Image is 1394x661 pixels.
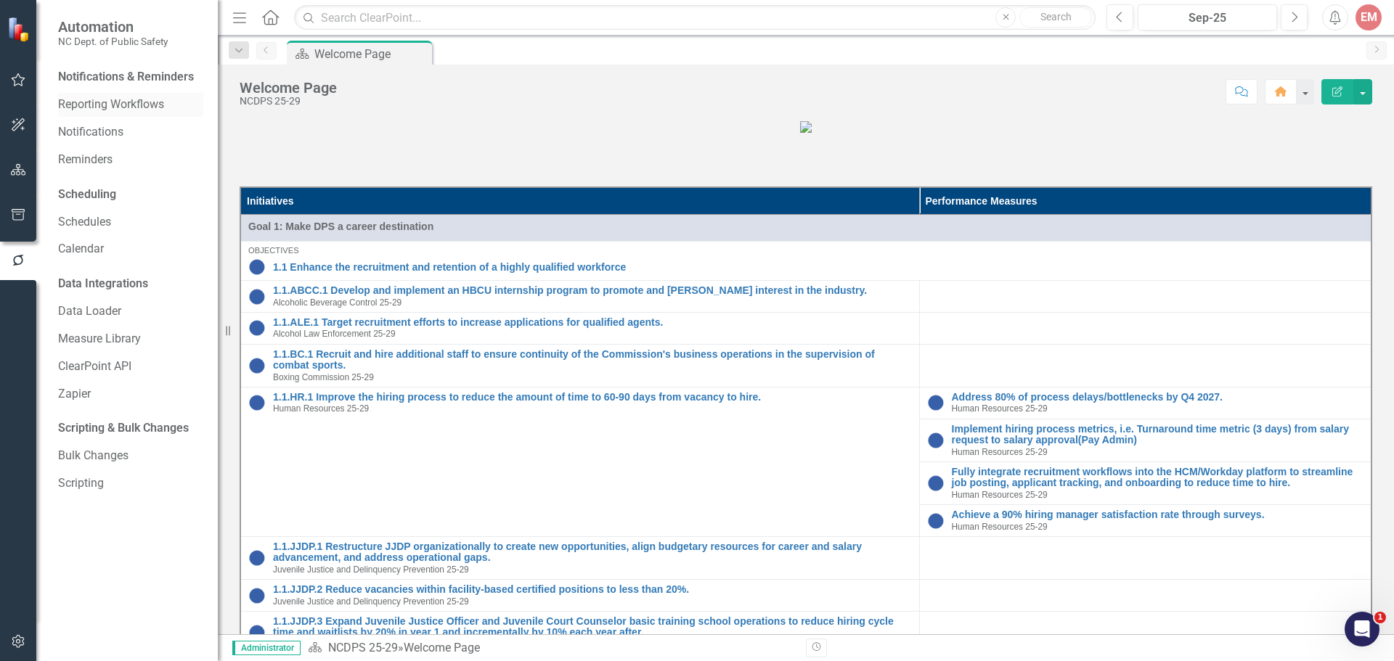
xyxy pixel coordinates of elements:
[58,448,203,464] a: Bulk Changes
[294,5,1096,30] input: Search ClearPoint...
[58,186,116,203] div: Scheduling
[240,313,919,345] td: Double-Click to Edit Right Click for Context Menu
[952,424,1364,446] a: Implement hiring process metrics, i.e. Turnaround time metric (3 days) from salary request to sal...
[952,447,1048,457] span: Human Resources 25-29
[248,319,266,337] img: No Information
[800,121,812,133] img: mceclip0.png
[919,419,1371,461] td: Double-Click to Edit Right Click for Context Menu
[273,297,402,308] span: Alcoholic Beverage Control 25-29
[273,596,469,607] span: Juvenile Justice and Delinquency Prevention 25-29
[58,36,168,47] small: NC Dept. of Public Safety
[952,522,1048,532] span: Human Resources 25-29
[927,475,945,492] img: No Information
[58,276,148,292] div: Data Integrations
[58,303,203,320] a: Data Loader
[919,387,1371,419] td: Double-Click to Edit Right Click for Context Menu
[273,584,912,595] a: 1.1.JJDP.2 Reduce vacancies within facility-based certified positions to less than 20%.
[58,152,203,168] a: Reminders
[927,394,945,411] img: No Information
[58,475,203,492] a: Scripting
[240,96,337,107] div: NCDPS 25-29
[404,641,480,654] div: Welcome Page
[1374,612,1386,623] span: 1
[1040,11,1072,22] span: Search
[952,403,1048,414] span: Human Resources 25-29
[240,80,337,96] div: Welcome Page
[58,358,203,375] a: ClearPoint API
[952,490,1048,500] span: Human Resources 25-29
[232,641,301,655] span: Administrator
[7,16,33,41] img: ClearPoint Strategy
[240,281,919,313] td: Double-Click to Edit Right Click for Context Menu
[240,387,919,537] td: Double-Click to Edit Right Click for Context Menu
[952,392,1364,403] a: Address 80% of process delays/bottlenecks by Q4 2027.
[273,285,912,296] a: 1.1.ABCC.1 Develop and implement an HBCU internship program to promote and [PERSON_NAME] interest...
[919,505,1371,537] td: Double-Click to Edit Right Click for Context Menu
[927,512,945,530] img: No Information
[240,215,1371,242] td: Double-Click to Edit
[273,317,912,328] a: 1.1.ALE.1 Target recruitment efforts to increase applications for qualified agents.
[248,587,266,604] img: No Information
[314,45,428,63] div: Welcome Page
[240,536,919,579] td: Double-Click to Edit Right Click for Context Menu
[240,580,919,612] td: Double-Click to Edit Right Click for Context Menu
[58,420,189,437] div: Scripting & Bulk Changes
[248,357,266,374] img: No Information
[240,344,919,387] td: Double-Click to Edit Right Click for Context Menu
[240,611,919,654] td: Double-Click to Edit Right Click for Context Menu
[273,403,369,414] span: Human Resources 25-29
[273,262,1364,273] a: 1.1 Enhance the recruitment and retention of a highly qualified workforce
[58,97,203,113] a: Reporting Workflows
[248,288,266,305] img: No Information
[58,386,203,403] a: Zapier
[58,124,203,141] a: Notifications
[58,241,203,258] a: Calendar
[273,541,912,564] a: 1.1.JJDP.1 Restructure JJDP organizationally to create new opportunities, align budgetary resourc...
[1019,7,1092,28] button: Search
[58,69,194,86] div: Notifications & Reminders
[273,616,912,639] a: 1.1.JJDP.3 Expand Juvenile Justice Officer and Juvenile Court Counselor basic training school ope...
[328,641,398,654] a: NCDPS 25-29
[1345,612,1379,646] iframe: Intercom live chat
[952,467,1364,489] a: Fully integrate recruitment workflows into the HCM/Workday platform to streamline job posting, ap...
[273,349,912,371] a: 1.1.BC.1 Recruit and hire additional staff to ensure continuity of the Commission's business oper...
[248,549,266,567] img: No Information
[58,331,203,348] a: Measure Library
[273,372,374,382] span: Boxing Commission 25-29
[308,640,795,657] div: »
[273,329,396,339] span: Alcohol Law Enforcement 25-29
[1138,4,1277,30] button: Sep-25
[248,624,266,641] img: No Information
[1143,9,1272,27] div: Sep-25
[248,258,266,276] img: No Information
[248,246,1364,255] div: Objectives
[58,18,168,36] span: Automation
[273,392,912,403] a: 1.1.HR.1 Improve the hiring process to reduce the amount of time to 60-90 days from vacancy to hire.
[273,564,469,575] span: Juvenile Justice and Delinquency Prevention 25-29
[952,509,1364,520] a: Achieve a 90% hiring manager satisfaction rate through surveys.
[248,394,266,411] img: No Information
[1356,4,1382,30] button: EM
[58,214,203,231] a: Schedules
[240,242,1371,281] td: Double-Click to Edit Right Click for Context Menu
[927,432,945,449] img: No Information
[919,462,1371,505] td: Double-Click to Edit Right Click for Context Menu
[248,219,1364,234] span: Goal 1: Make DPS a career destination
